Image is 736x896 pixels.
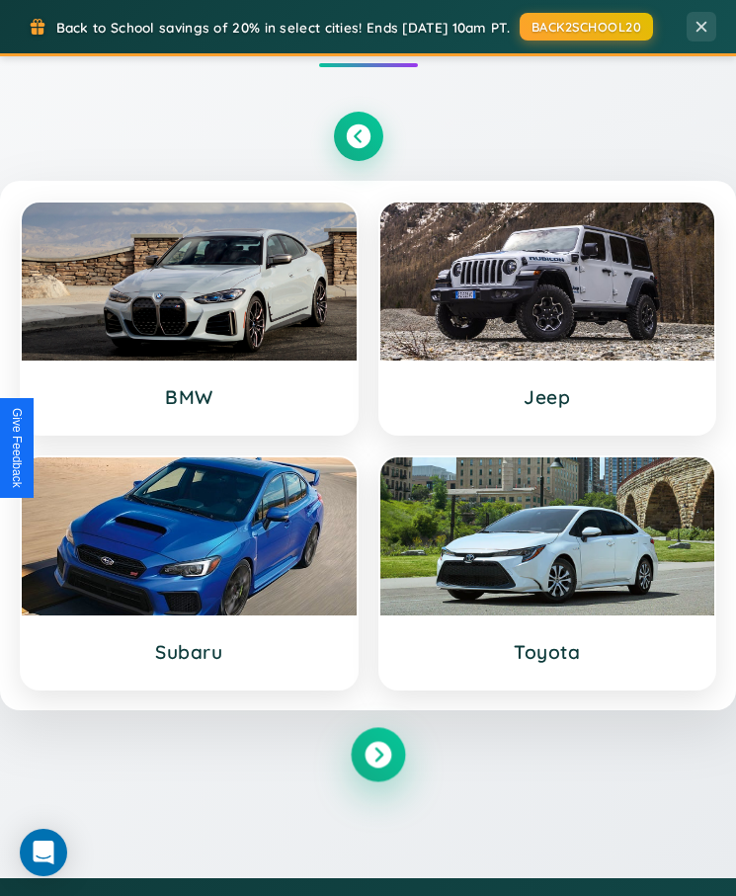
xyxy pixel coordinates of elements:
h3: Toyota [400,640,695,664]
div: Open Intercom Messenger [20,829,67,876]
h3: Subaru [41,640,337,664]
h3: Jeep [400,385,695,409]
button: BACK2SCHOOL20 [520,13,654,41]
div: Give Feedback [10,408,24,488]
span: Back to School savings of 20% in select cities! Ends [DATE] 10am PT. [56,19,510,36]
h3: BMW [41,385,337,409]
